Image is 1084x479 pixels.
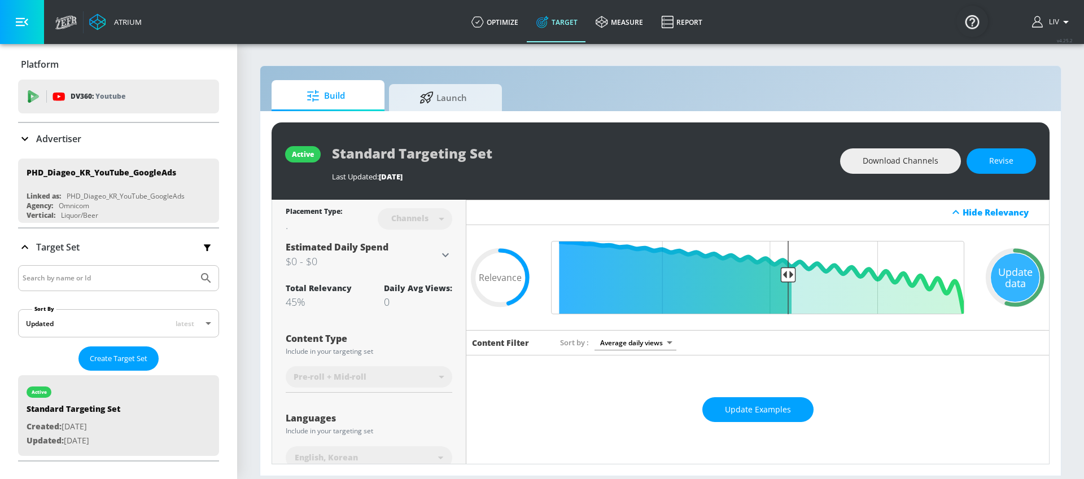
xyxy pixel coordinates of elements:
span: Pre-roll + Mid-roll [294,371,366,383]
div: Target Set [18,265,219,460]
span: login as: liv.ho@zefr.com [1044,18,1059,26]
button: Open Resource Center [956,6,988,37]
div: Include in your targeting set [286,428,452,434]
div: activeStandard Targeting SetCreated:[DATE]Updated:[DATE] [18,375,219,456]
p: Target Set [36,241,80,253]
button: Create Target Set [78,346,159,371]
div: Hide Relevancy [466,200,1049,225]
div: Average daily views [595,335,676,350]
span: Relevance [479,273,522,282]
span: Updated: [27,435,64,446]
div: Content Type [286,334,452,343]
div: Platform [18,49,219,80]
p: Youtube [95,90,125,102]
div: Standard Targeting Set [27,403,120,420]
div: Target Set [18,228,219,266]
a: Target [527,2,587,42]
input: Search by name or Id [23,271,194,285]
a: optimize [462,2,527,42]
nav: list of Target Set [18,371,219,460]
div: Omnicom [59,201,89,210]
div: Linked as: [27,191,61,201]
span: v 4.25.2 [1057,37,1073,43]
div: English, Korean [286,446,452,469]
div: Updated [26,319,54,328]
h3: $0 - $0 [286,253,439,269]
div: Liquor/Beer [61,210,98,220]
p: DV360: [71,90,125,103]
div: PHD_Diageo_KR_YouTube_GoogleAdsLinked as:PHD_Diageo_KR_YouTube_GoogleAdsAgency:OmnicomVertical:Li... [18,159,219,223]
span: Revise [989,154,1013,168]
p: [DATE] [27,434,120,448]
div: active [292,150,314,159]
span: Download Channels [863,154,938,168]
span: Estimated Daily Spend [286,241,388,253]
div: Vertical: [27,210,55,220]
div: Update data [991,253,1039,302]
div: Agency: [27,201,53,210]
div: PHD_Diageo_KR_YouTube_GoogleAds [67,191,185,201]
h6: Content Filter [472,337,529,348]
div: Estimated Daily Spend$0 - $0 [286,241,452,269]
button: Download Channels [840,148,961,174]
div: Last Updated: [332,172,829,182]
div: Daily Avg Views: [384,283,452,293]
span: Update Examples [725,403,791,417]
label: Sort By [32,305,56,313]
span: Build [283,82,369,109]
div: Include in your targeting set [286,348,452,355]
button: Update Examples [702,397,814,423]
span: Create Target Set [90,352,147,365]
div: 0 [384,295,452,309]
div: active [32,389,47,395]
div: Hide Relevancy [963,206,1043,218]
div: PHD_Diageo_KR_YouTube_GoogleAds [27,167,176,178]
div: Advertiser [18,123,219,155]
div: DV360: Youtube [18,80,219,113]
button: Liv [1032,15,1073,29]
div: Total Relevancy [286,283,352,293]
div: Placement Type: [286,206,342,218]
input: Final Threshold [545,241,970,314]
div: Languages [286,414,452,423]
button: Revise [967,148,1036,174]
div: Atrium [110,17,142,27]
span: [DATE] [379,172,403,182]
div: Channels [386,213,434,223]
span: Sort by [560,337,589,348]
span: latest [176,319,194,328]
span: English, Korean [295,452,358,463]
span: Launch [400,84,486,111]
span: Created: [27,421,62,432]
a: Atrium [89,14,142,30]
a: measure [587,2,652,42]
a: Report [652,2,711,42]
p: Advertiser [36,133,81,145]
p: Platform [21,58,59,71]
div: 45% [286,295,352,309]
p: [DATE] [27,420,120,434]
